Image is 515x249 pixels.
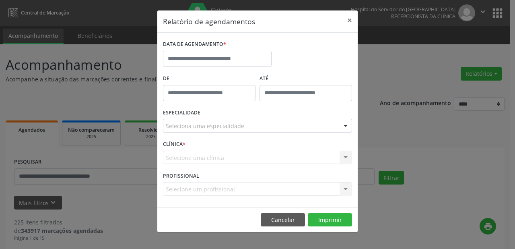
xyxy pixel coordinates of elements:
[260,73,352,85] label: ATÉ
[163,73,255,85] label: De
[308,213,352,227] button: Imprimir
[163,107,200,119] label: ESPECIALIDADE
[163,38,226,51] label: DATA DE AGENDAMENTO
[163,170,199,182] label: PROFISSIONAL
[163,138,185,151] label: CLÍNICA
[261,213,305,227] button: Cancelar
[166,122,244,130] span: Seleciona uma especialidade
[163,16,255,27] h5: Relatório de agendamentos
[342,10,358,30] button: Close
